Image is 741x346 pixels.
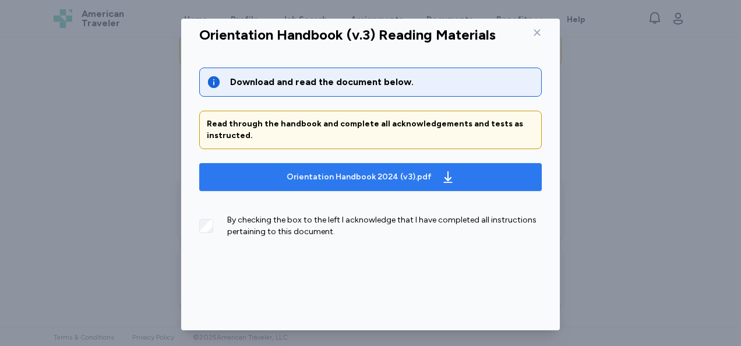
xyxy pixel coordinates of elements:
[230,75,534,89] div: Download and read the document below.
[227,214,542,238] div: By checking the box to the left I acknowledge that I have completed all instructions pertaining t...
[199,26,496,44] div: Orientation Handbook (v.3) Reading Materials
[287,171,432,183] div: Orientation Handbook 2024 (v3).pdf
[199,163,542,191] button: Orientation Handbook 2024 (v3).pdf
[207,118,534,142] div: Read through the handbook and complete all acknowledgements and tests as instructed.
